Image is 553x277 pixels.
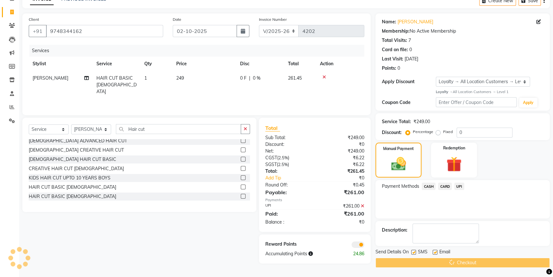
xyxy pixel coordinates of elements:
div: ₹0 [315,141,369,148]
div: ₹0 [324,175,369,181]
th: Price [172,57,236,71]
div: Membership: [382,28,410,35]
img: _gift.svg [442,155,466,174]
div: 0 [398,65,400,72]
span: HAIR CUT BASIC [DEMOGRAPHIC_DATA] [96,75,137,94]
div: 0 [409,46,412,53]
label: Manual Payment [383,146,414,152]
label: Date [173,17,181,22]
label: Invoice Number [259,17,287,22]
div: Apply Discount [382,78,436,85]
div: 7 [408,37,411,44]
div: HAIR CUT BASIC [DEMOGRAPHIC_DATA] [29,193,116,200]
div: ₹249.00 [413,118,430,125]
label: Percentage [413,129,433,135]
div: Points: [382,65,396,72]
div: HAIR CUT BASIC [DEMOGRAPHIC_DATA] [29,184,116,191]
div: ₹0.45 [315,182,369,188]
div: UPI [261,203,315,210]
span: 0 F [240,75,246,82]
img: _cash.svg [387,155,411,172]
div: Services [29,45,369,57]
span: Send Details On [375,249,409,257]
div: No Active Membership [382,28,543,35]
th: Disc [236,57,284,71]
div: Total Visits: [382,37,407,44]
div: KIDS HAIR CUT UPTO 10 YEARS GIRLS [29,202,111,209]
div: ( ) [261,154,315,161]
span: 2.5% [278,155,288,160]
span: UPI [454,183,464,190]
div: Sub Total: [261,134,315,141]
div: Reward Points [261,241,315,248]
input: Search or Scan [116,124,241,134]
input: Search by Name/Mobile/Email/Code [46,25,163,37]
a: [PERSON_NAME] [398,19,433,25]
span: SGST [265,162,277,167]
th: Qty [140,57,172,71]
span: Email [439,249,450,257]
span: 249 [176,75,184,81]
div: ₹261.00 [315,203,369,210]
div: CREATIVE HAIR CUT [DEMOGRAPHIC_DATA] [29,165,124,172]
div: [DEMOGRAPHIC_DATA] ADVANCED HAIR CUT [29,138,127,144]
div: [DEMOGRAPHIC_DATA] CREATIVE HAIR CUT [29,147,124,154]
a: Add Tip [261,175,324,181]
label: Fixed [443,129,453,135]
div: Discount: [261,141,315,148]
div: ₹6.22 [315,161,369,168]
span: CGST [265,155,277,161]
div: Coupon Code [382,99,436,106]
div: ₹261.00 [315,210,369,218]
div: ₹249.00 [315,148,369,154]
div: Service Total: [382,118,411,125]
div: ₹0 [315,219,369,226]
div: All Location Customers → Level 1 [436,89,543,95]
div: Net: [261,148,315,154]
div: ₹249.00 [315,134,369,141]
div: Total: [261,168,315,175]
th: Stylist [29,57,93,71]
input: Enter Offer / Coupon Code [436,97,517,107]
div: ₹261.45 [315,168,369,175]
span: 1 [144,75,147,81]
div: Balance : [261,219,315,226]
div: Accumulating Points [261,250,342,257]
span: SMS [418,249,428,257]
button: +91 [29,25,47,37]
span: [PERSON_NAME] [33,75,68,81]
div: Paid: [261,210,315,218]
th: Action [316,57,364,71]
div: Last Visit: [382,56,403,62]
button: Apply [519,98,537,107]
th: Service [93,57,140,71]
label: Redemption [443,145,465,151]
th: Total [284,57,316,71]
div: Round Off: [261,182,315,188]
strong: Loyalty → [436,90,453,94]
span: | [249,75,250,82]
span: 2.5% [278,162,288,167]
span: Total [265,125,280,131]
span: CARD [438,183,452,190]
div: KIDS HAIR CUT UPTO 10 YEARS BOYS [29,175,110,181]
div: ₹261.00 [315,188,369,196]
span: 0 % [253,75,261,82]
div: [DATE] [405,56,418,62]
span: 261.45 [288,75,302,81]
div: Payable: [261,188,315,196]
label: Client [29,17,39,22]
div: Name: [382,19,396,25]
div: [DEMOGRAPHIC_DATA] HAIR CUT BASIC [29,156,116,163]
div: Payments [265,197,365,203]
div: Card on file: [382,46,408,53]
div: Discount: [382,129,402,136]
span: CASH [422,183,436,190]
div: ( ) [261,161,315,168]
div: ₹6.22 [315,154,369,161]
div: 24.86 [342,250,369,257]
div: Description: [382,227,407,233]
span: Payment Methods [382,183,419,190]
